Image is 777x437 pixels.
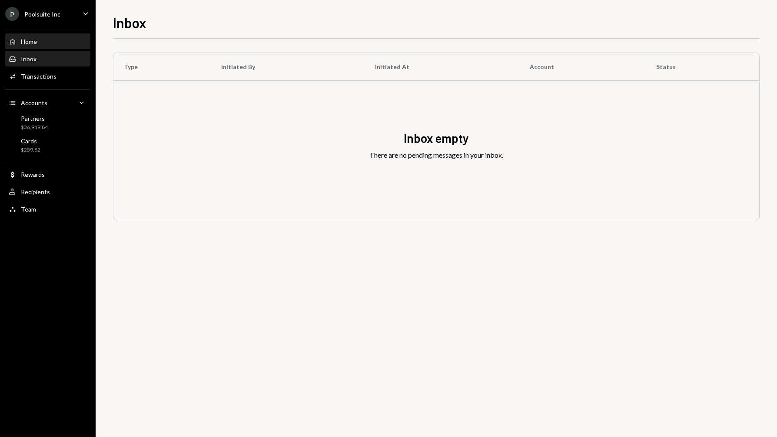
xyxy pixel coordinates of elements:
a: Team [5,201,90,217]
div: P [5,7,19,21]
div: Team [21,205,36,213]
div: Inbox [21,55,37,63]
th: Status [646,53,759,81]
div: $259.82 [21,146,40,154]
th: Initiated By [211,53,364,81]
th: Type [113,53,211,81]
div: Poolsuite Inc [24,10,60,18]
div: Accounts [21,99,47,106]
div: Recipients [21,188,50,195]
div: Inbox empty [404,130,469,147]
a: Inbox [5,51,90,66]
div: Rewards [21,171,45,178]
th: Account [519,53,646,81]
a: Transactions [5,68,90,84]
a: Rewards [5,166,90,182]
a: Recipients [5,184,90,199]
div: There are no pending messages in your inbox. [369,150,503,160]
a: Accounts [5,95,90,110]
a: Home [5,33,90,49]
th: Initiated At [365,53,519,81]
div: Transactions [21,73,56,80]
div: Home [21,38,37,45]
a: Partners$36,919.84 [5,112,90,133]
div: Partners [21,115,48,122]
div: Cards [21,137,40,145]
a: Cards$259.82 [5,135,90,156]
h1: Inbox [113,14,146,31]
div: $36,919.84 [21,124,48,131]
